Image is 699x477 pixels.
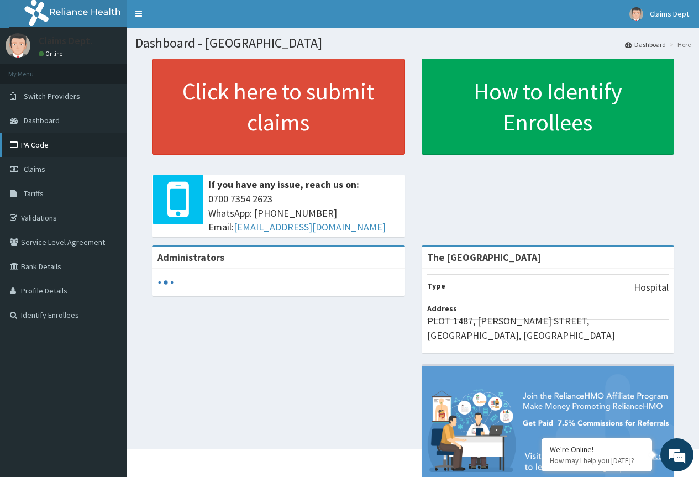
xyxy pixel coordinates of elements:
span: 0700 7354 2623 WhatsApp: [PHONE_NUMBER] Email: [208,192,400,234]
li: Here [667,40,691,49]
p: Hospital [634,280,669,295]
span: Tariffs [24,188,44,198]
h1: Dashboard - [GEOGRAPHIC_DATA] [135,36,691,50]
a: [EMAIL_ADDRESS][DOMAIN_NAME] [234,221,386,233]
b: Address [427,303,457,313]
span: Switch Providers [24,91,80,101]
a: How to Identify Enrollees [422,59,675,155]
svg: audio-loading [157,274,174,291]
b: Type [427,281,445,291]
div: We're Online! [550,444,644,454]
a: Click here to submit claims [152,59,405,155]
p: Claims Dept. [39,36,92,46]
b: If you have any issue, reach us on: [208,178,359,191]
b: Administrators [157,251,224,264]
span: Dashboard [24,116,60,125]
p: PLOT 1487, [PERSON_NAME] STREET, [GEOGRAPHIC_DATA], [GEOGRAPHIC_DATA] [427,314,669,342]
img: User Image [6,33,30,58]
p: How may I help you today? [550,456,644,465]
strong: The [GEOGRAPHIC_DATA] [427,251,541,264]
img: User Image [629,7,643,21]
span: Claims Dept. [650,9,691,19]
a: Dashboard [625,40,666,49]
a: Online [39,50,65,57]
span: Claims [24,164,45,174]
